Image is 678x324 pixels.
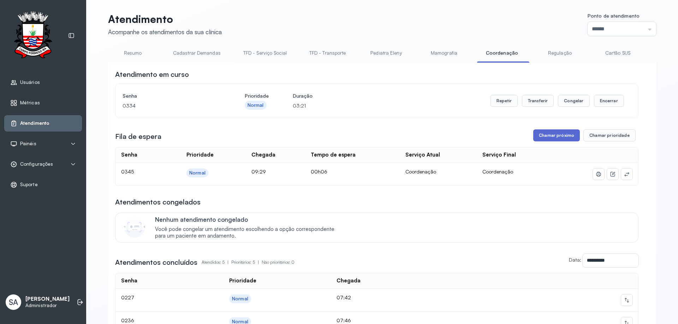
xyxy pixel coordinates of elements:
[522,95,554,107] button: Transferir
[121,152,137,158] div: Senha
[20,141,36,147] span: Painéis
[124,216,145,238] img: Imagem de CalloutCard
[108,28,222,36] div: Acompanhe os atendimentos da sua clínica
[558,95,589,107] button: Congelar
[490,95,518,107] button: Repetir
[20,120,49,126] span: Atendimento
[202,257,231,267] p: Atendidos: 5
[594,95,624,107] button: Encerrar
[251,169,266,175] span: 09:29
[232,296,248,302] div: Normal
[115,197,201,207] h3: Atendimentos congelados
[229,277,256,284] div: Prioridade
[337,277,361,284] div: Chegada
[25,302,70,308] p: Administrador
[311,169,327,175] span: 00h06
[361,47,411,59] a: Pediatra Eleny
[262,257,295,267] p: Não prioritários: 0
[7,11,58,60] img: Logotipo do estabelecimento
[337,294,351,300] span: 07:42
[155,216,342,223] p: Nenhum atendimento congelado
[236,47,294,59] a: TFD - Serviço Social
[186,152,214,158] div: Prioridade
[569,257,581,263] label: Data:
[108,47,157,59] a: Resumo
[251,152,275,158] div: Chegada
[405,169,471,175] div: Coordenação
[115,69,189,79] h3: Atendimento em curso
[248,102,264,108] div: Normal
[302,47,353,59] a: TFD - Transporte
[482,152,516,158] div: Serviço Final
[20,182,38,188] span: Suporte
[10,99,76,106] a: Métricas
[10,120,76,127] a: Atendimento
[311,152,356,158] div: Tempo de espera
[231,257,262,267] p: Prioritários: 5
[535,47,584,59] a: Regulação
[108,13,222,25] p: Atendimento
[293,91,313,101] h4: Duração
[583,129,636,141] button: Chamar prioridade
[121,294,134,300] span: 0227
[293,101,313,111] p: 03:21
[10,79,76,86] a: Usuários
[115,132,161,141] h3: Fila de espera
[477,47,527,59] a: Coordenação
[121,317,134,323] span: 0236
[405,152,440,158] div: Serviço Atual
[337,317,351,323] span: 07:46
[419,47,469,59] a: Mamografia
[115,257,197,267] h3: Atendimentos concluídos
[121,169,134,175] span: 0345
[588,13,640,19] span: Ponto de atendimento
[123,101,221,111] p: 0334
[20,161,53,167] span: Configurações
[482,169,513,175] span: Coordenação
[227,259,228,265] span: |
[533,129,580,141] button: Chamar próximo
[166,47,228,59] a: Cadastrar Demandas
[155,226,342,239] span: Você pode congelar um atendimento escolhendo a opção correspondente para um paciente em andamento.
[121,277,137,284] div: Senha
[593,47,642,59] a: Cartão SUS
[20,79,40,85] span: Usuários
[123,91,221,101] h4: Senha
[245,91,269,101] h4: Prioridade
[189,170,206,176] div: Normal
[258,259,259,265] span: |
[25,296,70,302] p: [PERSON_NAME]
[20,100,40,106] span: Métricas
